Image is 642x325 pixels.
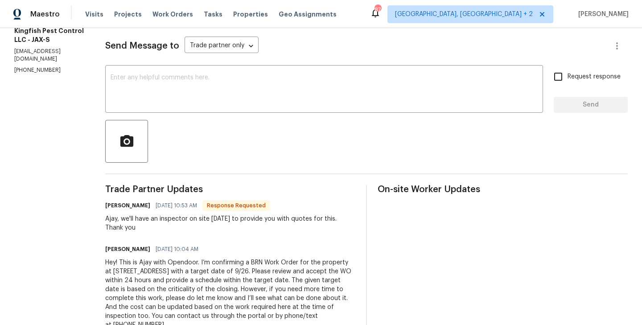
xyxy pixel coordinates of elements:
[395,10,533,19] span: [GEOGRAPHIC_DATA], [GEOGRAPHIC_DATA] + 2
[185,39,259,53] div: Trade partner only
[378,185,628,194] span: On-site Worker Updates
[105,41,179,50] span: Send Message to
[105,201,150,210] h6: [PERSON_NAME]
[203,201,269,210] span: Response Requested
[105,185,355,194] span: Trade Partner Updates
[85,10,103,19] span: Visits
[279,10,337,19] span: Geo Assignments
[568,72,621,82] span: Request response
[105,214,355,232] div: Ajay, we'll have an inspector on site [DATE] to provide you with quotes for this. Thank you
[374,5,381,14] div: 87
[575,10,629,19] span: [PERSON_NAME]
[14,48,84,63] p: [EMAIL_ADDRESS][DOMAIN_NAME]
[105,245,150,254] h6: [PERSON_NAME]
[14,66,84,74] p: [PHONE_NUMBER]
[156,201,197,210] span: [DATE] 10:53 AM
[156,245,198,254] span: [DATE] 10:04 AM
[14,26,84,44] h5: Kingfish Pest Control LLC - JAX-S
[30,10,60,19] span: Maestro
[233,10,268,19] span: Properties
[152,10,193,19] span: Work Orders
[114,10,142,19] span: Projects
[204,11,222,17] span: Tasks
